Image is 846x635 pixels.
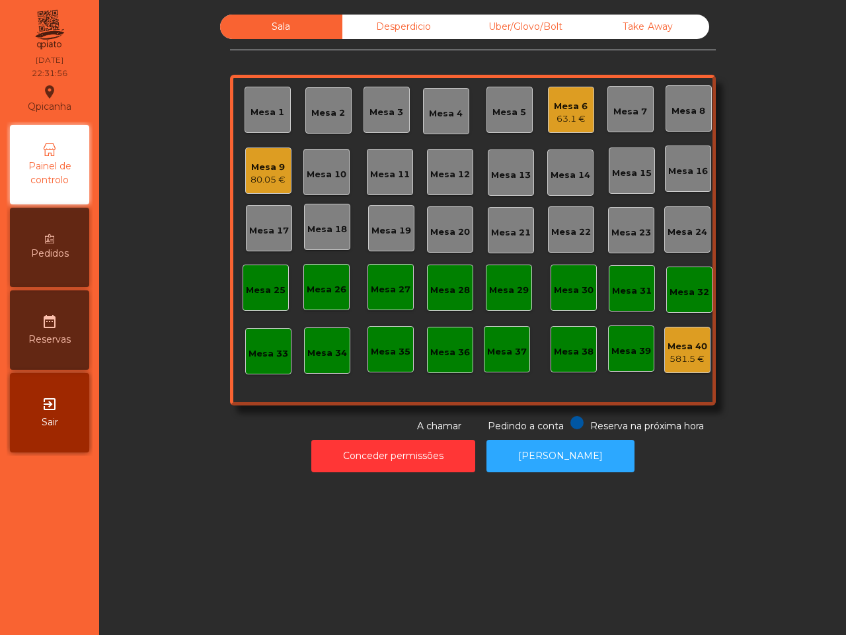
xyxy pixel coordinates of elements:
div: Take Away [587,15,709,39]
span: Reservas [28,333,71,347]
button: Conceder permissões [311,440,475,472]
i: location_on [42,84,58,100]
div: Mesa 17 [249,224,289,237]
span: Sair [42,415,58,429]
span: Pedindo a conta [488,420,564,432]
div: Mesa 32 [670,286,709,299]
div: Mesa 35 [371,345,410,359]
div: Mesa 9 [250,161,286,174]
div: Mesa 8 [672,105,705,118]
span: A chamar [417,420,461,432]
div: Mesa 6 [554,100,588,113]
div: Mesa 31 [612,284,652,298]
div: Mesa 2 [311,106,345,120]
div: 80.05 € [250,173,286,187]
span: Painel de controlo [13,159,86,187]
div: Desperdicio [342,15,465,39]
img: qpiato [33,7,65,53]
span: Pedidos [31,247,69,261]
button: [PERSON_NAME] [486,440,634,472]
div: Mesa 15 [612,167,652,180]
div: Mesa 23 [611,226,651,239]
div: Mesa 16 [668,165,708,178]
div: Mesa 7 [613,105,647,118]
div: Mesa 24 [668,226,707,239]
div: Mesa 38 [554,345,594,359]
div: Mesa 18 [307,223,347,236]
div: Mesa 28 [430,284,470,297]
div: Mesa 25 [246,284,286,297]
div: 581.5 € [668,353,707,366]
div: Mesa 26 [307,283,346,296]
div: Mesa 40 [668,340,707,353]
div: Mesa 10 [307,168,346,181]
div: Mesa 37 [487,345,527,359]
div: [DATE] [36,54,63,66]
i: date_range [42,314,58,329]
div: Qpicanha [28,82,71,115]
div: Mesa 14 [551,169,590,182]
div: Mesa 22 [551,226,591,239]
div: Mesa 27 [371,283,410,296]
i: exit_to_app [42,396,58,412]
div: Mesa 29 [489,284,529,297]
div: Mesa 5 [492,106,526,119]
div: Mesa 12 [430,168,470,181]
div: Mesa 21 [491,226,531,239]
div: Mesa 13 [491,169,531,182]
div: Mesa 4 [429,107,463,120]
div: Sala [220,15,342,39]
div: Mesa 11 [370,168,410,181]
div: Mesa 36 [430,346,470,359]
div: Uber/Glovo/Bolt [465,15,587,39]
div: 63.1 € [554,112,588,126]
div: Mesa 3 [369,106,403,119]
div: Mesa 19 [371,224,411,237]
div: Mesa 30 [554,284,594,297]
div: Mesa 1 [250,106,284,119]
div: Mesa 33 [249,347,288,360]
div: Mesa 34 [307,347,347,360]
span: Reserva na próxima hora [590,420,704,432]
div: Mesa 39 [611,345,651,358]
div: Mesa 20 [430,226,470,239]
div: 22:31:56 [32,67,67,79]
